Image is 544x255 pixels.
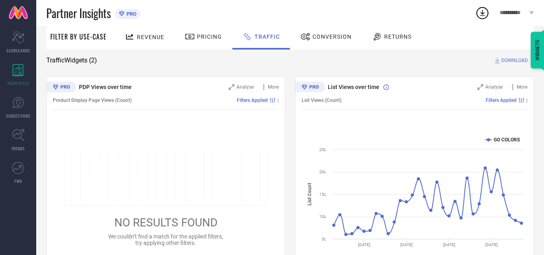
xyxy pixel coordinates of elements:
span: List Views (Count) [302,97,341,103]
span: Revenue [137,34,164,40]
span: More [517,84,527,90]
span: | [277,97,279,103]
div: Open download list [475,6,490,20]
span: NO RESULTS FOUND [114,216,217,229]
svg: Zoom [229,84,234,90]
text: GO COLORS [494,137,520,143]
span: PRO [124,11,137,17]
text: 20L [319,170,327,174]
svg: Zoom [478,84,483,90]
span: Filter By Use-Case [50,32,107,41]
span: TRENDS [11,145,25,151]
text: [DATE] [358,243,370,247]
span: PDP Views over time [79,84,132,90]
text: 10L [319,214,327,219]
span: More [268,84,279,90]
span: Product Display Page Views (Count) [53,97,132,103]
span: Traffic Widgets ( 2 ) [46,56,97,64]
span: FWD [14,178,22,184]
span: We couldn’t find a match for the applied filters, try applying other filters. [108,233,223,246]
span: Pricing [197,33,222,40]
span: DOWNLOAD [501,56,528,64]
span: Filters Applied [237,97,268,103]
span: List Views over time [328,84,379,90]
span: Conversion [312,33,352,40]
span: SCORECARDS [6,48,30,54]
span: Partner Insights [46,5,111,21]
span: | [526,97,527,103]
span: Analyse [485,84,503,90]
span: Analyse [236,84,254,90]
text: 5L [322,237,327,241]
div: Premium [46,82,76,94]
text: [DATE] [400,243,413,247]
tspan: List Count [307,183,312,205]
div: Premium [295,82,325,94]
span: Traffic [254,33,280,40]
span: Returns [384,33,412,40]
text: 15L [319,192,327,197]
span: WORKSPACE [7,80,29,86]
text: [DATE] [485,243,498,247]
text: [DATE] [443,243,455,247]
span: Filters Applied [486,97,517,103]
span: SUGGESTIONS [6,113,31,119]
text: 25L [319,147,327,152]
